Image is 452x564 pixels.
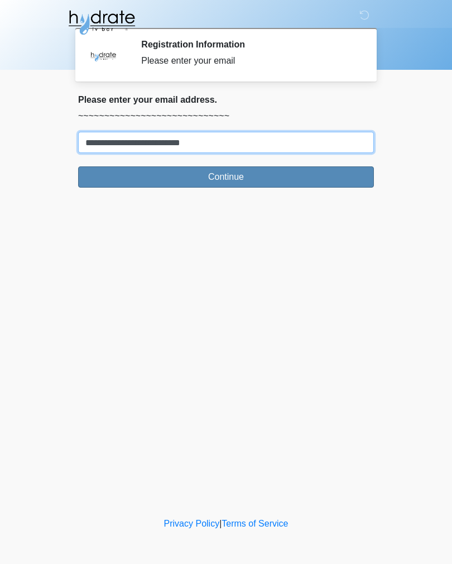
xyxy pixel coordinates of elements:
div: Please enter your email [141,54,357,68]
img: Agent Avatar [86,39,120,73]
h2: Please enter your email address. [78,94,374,105]
img: Hydrate IV Bar - Fort Collins Logo [67,8,136,36]
a: Privacy Policy [164,519,220,528]
a: Terms of Service [222,519,288,528]
button: Continue [78,166,374,188]
p: ~~~~~~~~~~~~~~~~~~~~~~~~~~~~~ [78,109,374,123]
a: | [219,519,222,528]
